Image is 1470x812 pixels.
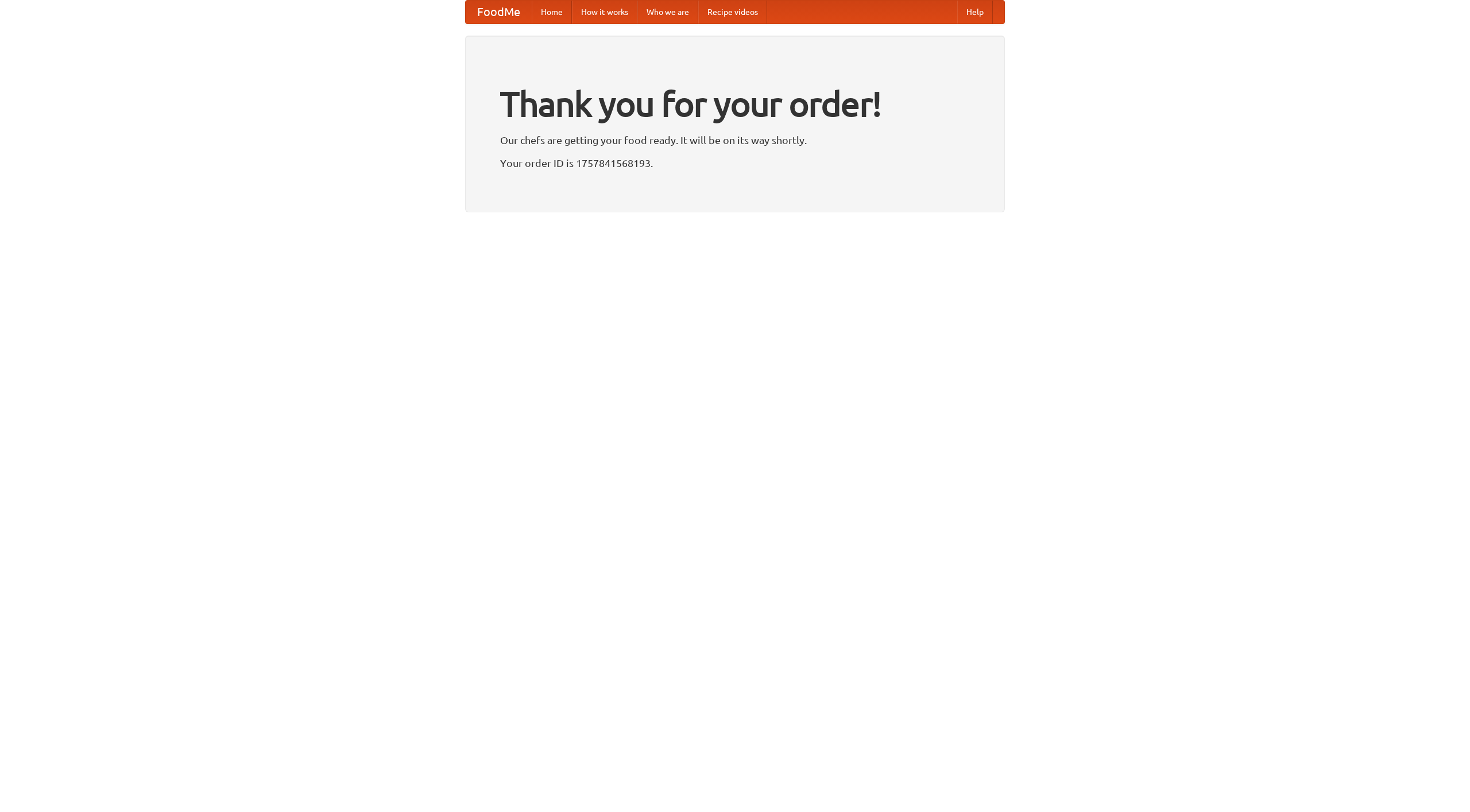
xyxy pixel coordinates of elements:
a: Who we are [637,1,698,24]
h1: Thank you for your order! [500,76,970,131]
a: How it works [572,1,637,24]
p: Your order ID is 1757841568193. [500,154,970,172]
a: Recipe videos [698,1,767,24]
a: FoodMe [466,1,532,24]
a: Home [532,1,572,24]
a: Help [957,1,993,24]
p: Our chefs are getting your food ready. It will be on its way shortly. [500,131,970,149]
